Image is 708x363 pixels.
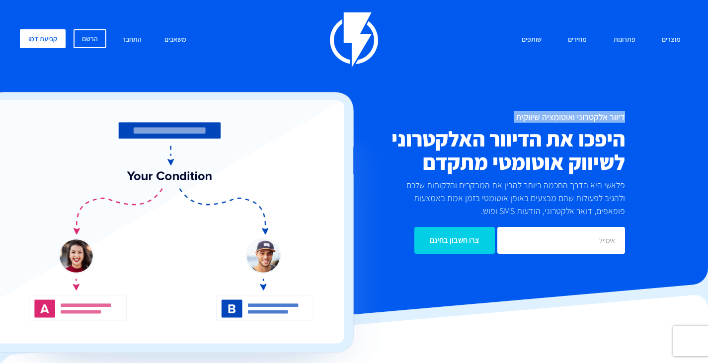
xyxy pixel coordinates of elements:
[157,29,194,51] a: משאבים
[74,29,106,48] a: הרשם
[654,29,688,51] a: מוצרים
[390,179,625,217] p: פלאשי היא הדרך החכמה ביותר להבין את המבקרים והלקוחות שלכם ולהגיב לפעולות שהם מבצעים באופן אוטומטי...
[306,127,625,174] h2: היפכו את הדיוור האלקטרוני לשיווק אוטומטי מתקדם
[497,227,625,254] input: אימייל
[20,29,66,48] a: קביעת דמו
[414,227,495,254] input: צרו חשבון בחינם
[560,29,594,51] a: מחירים
[115,29,149,51] a: התחבר
[514,29,549,51] a: שותפים
[306,112,625,122] h1: דיוור אלקטרוני ואוטומציה שיווקית
[606,29,643,51] a: פתרונות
